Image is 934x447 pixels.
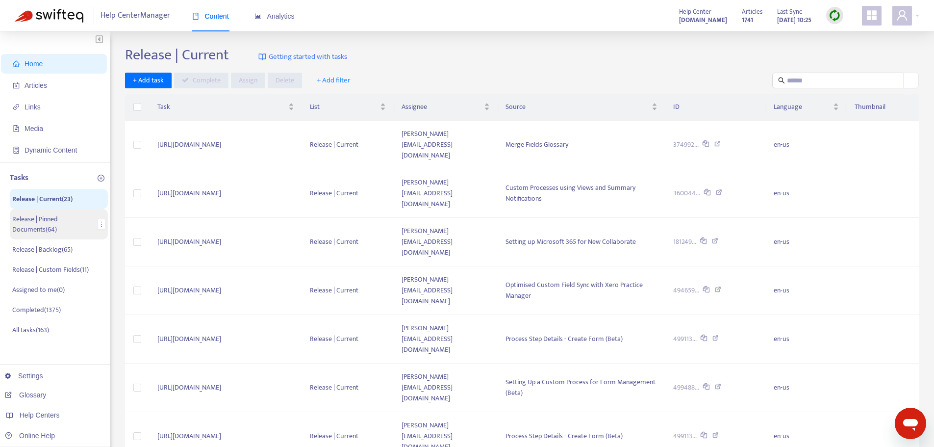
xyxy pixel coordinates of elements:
[5,432,55,440] a: Online Help
[25,125,43,132] span: Media
[150,315,302,364] td: [URL][DOMAIN_NAME]
[394,315,498,364] td: [PERSON_NAME][EMAIL_ADDRESS][DOMAIN_NAME]
[777,6,802,17] span: Last Sync
[673,188,700,199] span: 360044...
[742,6,762,17] span: Articles
[12,305,61,315] p: Completed ( 1375 )
[673,237,696,247] span: 181249...
[231,73,265,88] button: Assign
[766,169,847,218] td: en-us
[5,391,46,399] a: Glossary
[679,15,727,26] strong: [DOMAIN_NAME]
[13,60,20,67] span: home
[302,218,394,266] td: Release | Current
[505,236,636,247] span: Setting up Microsoft 365 for New Collaborate
[174,73,228,88] button: Complete
[394,364,498,412] td: [PERSON_NAME][EMAIL_ADDRESS][DOMAIN_NAME]
[778,77,785,84] span: search
[402,102,482,112] span: Assignee
[125,46,229,64] h2: Release | Current
[766,94,847,121] th: Language
[673,431,697,442] span: 499113...
[505,376,656,398] span: Setting Up a Custom Process for Form Management (Beta)
[13,147,20,154] span: container
[895,408,926,439] iframe: Button to launch messaging window
[505,279,643,301] span: Optimised Custom Field Sync with Xero Practice Manager
[505,333,623,344] span: Process Step Details - Create Form (Beta)
[665,94,766,121] th: ID
[829,9,841,22] img: sync.dc5367851b00ba804db3.png
[12,244,73,255] p: Release | Backlog ( 65 )
[12,194,73,204] p: Release | Current ( 23 )
[896,9,908,21] span: user
[394,169,498,218] td: [PERSON_NAME][EMAIL_ADDRESS][DOMAIN_NAME]
[13,125,20,132] span: file-image
[98,221,105,228] span: more
[150,364,302,412] td: [URL][DOMAIN_NAME]
[25,103,41,111] span: Links
[302,266,394,315] td: Release | Current
[777,15,811,26] strong: [DATE] 10:25
[394,94,498,121] th: Assignee
[310,102,378,112] span: List
[302,121,394,169] td: Release | Current
[254,13,261,20] span: area-chart
[13,82,20,89] span: account-book
[309,73,358,88] button: + Add filter
[20,411,60,419] span: Help Centers
[25,81,47,89] span: Articles
[774,102,831,112] span: Language
[679,14,727,26] a: [DOMAIN_NAME]
[13,104,20,110] span: link
[125,73,172,88] button: + Add task
[150,94,302,121] th: Task
[766,364,847,412] td: en-us
[101,6,170,25] span: Help Center Manager
[12,325,49,335] p: All tasks ( 163 )
[12,214,94,235] p: Release | Pinned Documents ( 64 )
[5,372,43,380] a: Settings
[150,169,302,218] td: [URL][DOMAIN_NAME]
[258,53,266,61] img: image-link
[673,382,699,393] span: 499488...
[98,219,105,230] button: more
[258,46,347,68] a: Getting started with tasks
[98,175,104,182] span: plus-circle
[505,430,623,442] span: Process Step Details - Create Form (Beta)
[302,169,394,218] td: Release | Current
[150,218,302,266] td: [URL][DOMAIN_NAME]
[505,102,650,112] span: Source
[679,6,711,17] span: Help Center
[317,75,351,86] span: + Add filter
[12,264,89,275] p: Release | Custom Fields ( 11 )
[25,60,43,68] span: Home
[505,139,568,150] span: Merge Fields Glossary
[157,102,286,112] span: Task
[133,75,164,86] span: + Add task
[192,13,199,20] span: book
[673,334,697,344] span: 499113...
[25,146,77,154] span: Dynamic Content
[12,285,65,295] p: Assigned to me ( 0 )
[394,121,498,169] td: [PERSON_NAME][EMAIL_ADDRESS][DOMAIN_NAME]
[505,182,635,204] span: Custom Processes using Views and Summary Notifications
[742,15,753,26] strong: 1741
[150,121,302,169] td: [URL][DOMAIN_NAME]
[192,12,229,20] span: Content
[269,52,347,63] span: Getting started with tasks
[766,121,847,169] td: en-us
[302,364,394,412] td: Release | Current
[394,218,498,266] td: [PERSON_NAME][EMAIL_ADDRESS][DOMAIN_NAME]
[394,266,498,315] td: [PERSON_NAME][EMAIL_ADDRESS][DOMAIN_NAME]
[498,94,665,121] th: Source
[766,315,847,364] td: en-us
[766,218,847,266] td: en-us
[150,266,302,315] td: [URL][DOMAIN_NAME]
[866,9,878,21] span: appstore
[302,315,394,364] td: Release | Current
[268,73,302,88] button: Delete
[10,172,28,184] p: Tasks
[673,285,699,296] span: 494659...
[302,94,394,121] th: List
[673,139,699,150] span: 374992...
